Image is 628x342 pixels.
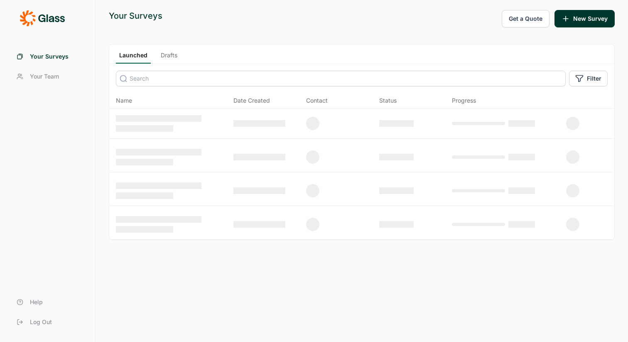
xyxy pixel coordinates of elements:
span: Name [116,96,132,105]
span: Log Out [30,318,52,326]
div: Contact [306,96,328,105]
button: New Survey [554,10,615,27]
input: Search [116,71,566,86]
span: Your Team [30,72,59,81]
a: Launched [116,51,151,64]
span: Filter [587,74,601,83]
div: Status [379,96,397,105]
button: Get a Quote [502,10,549,27]
button: Filter [569,71,608,86]
span: Your Surveys [30,52,69,61]
span: Help [30,298,43,306]
div: Progress [452,96,476,105]
div: Your Surveys [109,10,162,22]
span: Date Created [233,96,270,105]
a: Drafts [157,51,181,64]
